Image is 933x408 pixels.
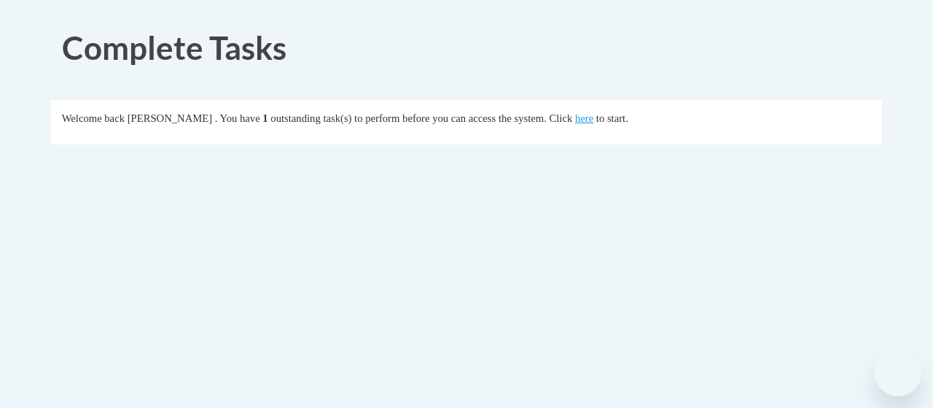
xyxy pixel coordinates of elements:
[62,28,286,66] span: Complete Tasks
[215,112,260,124] span: . You have
[262,112,268,124] span: 1
[575,112,593,124] a: here
[128,112,212,124] span: [PERSON_NAME]
[596,112,628,124] span: to start.
[875,350,921,396] iframe: Button to launch messaging window
[270,112,572,124] span: outstanding task(s) to perform before you can access the system. Click
[62,112,125,124] span: Welcome back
